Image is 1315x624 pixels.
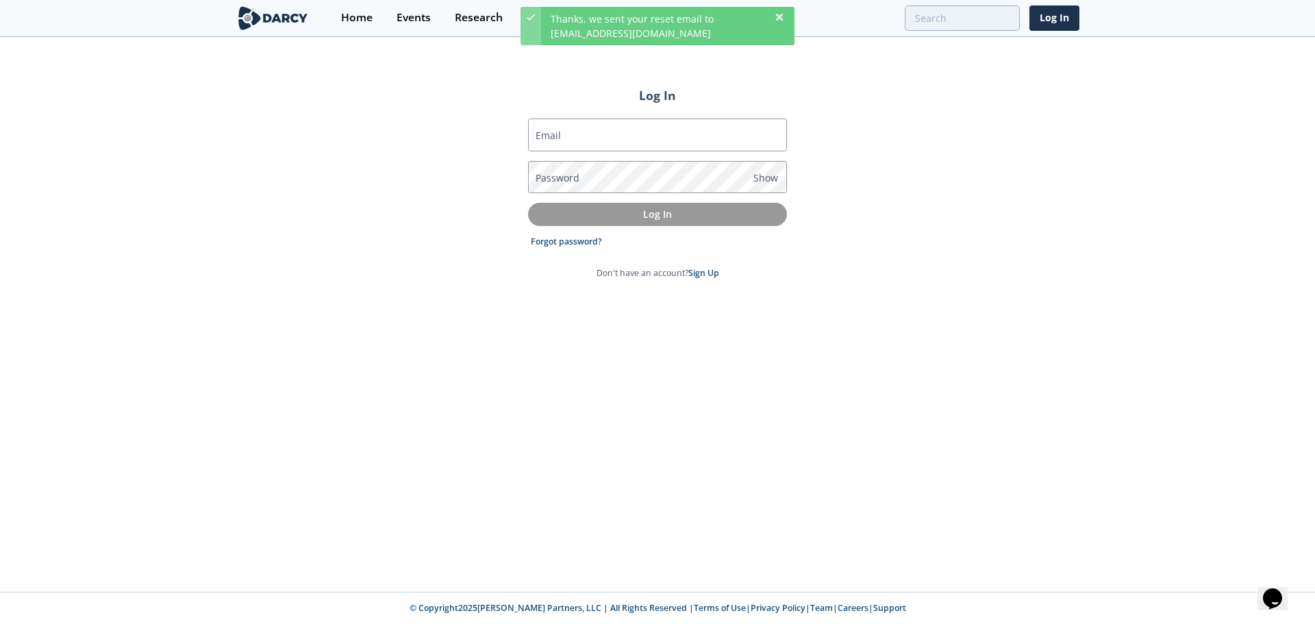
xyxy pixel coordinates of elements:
[236,6,310,30] img: logo-wide.svg
[753,171,778,185] span: Show
[751,602,805,614] a: Privacy Policy
[905,5,1020,31] input: Advanced Search
[536,128,561,142] label: Email
[541,7,794,45] div: Thanks, we sent your reset email to [EMAIL_ADDRESS][DOMAIN_NAME]
[397,12,431,23] div: Events
[1029,5,1079,31] a: Log In
[538,207,777,221] p: Log In
[531,236,602,248] a: Forgot password?
[774,12,785,23] div: Dismiss this notification
[341,12,373,23] div: Home
[151,602,1164,614] p: © Copyright 2025 [PERSON_NAME] Partners, LLC | All Rights Reserved | | | | |
[528,86,787,104] h2: Log In
[1257,569,1301,610] iframe: chat widget
[873,602,906,614] a: Support
[536,171,579,185] label: Password
[694,602,746,614] a: Terms of Use
[838,602,868,614] a: Careers
[528,203,787,225] button: Log In
[597,267,719,279] p: Don't have an account?
[455,12,503,23] div: Research
[810,602,833,614] a: Team
[688,267,719,279] a: Sign Up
